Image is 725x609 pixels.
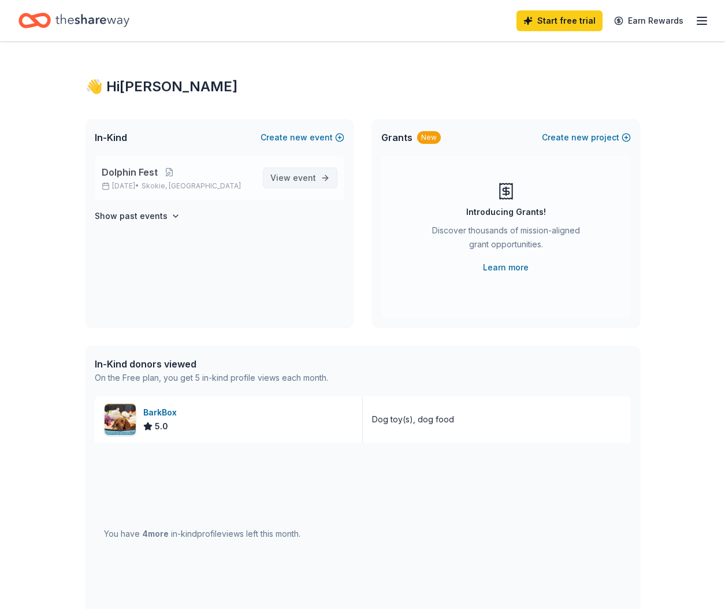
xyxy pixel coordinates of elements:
button: Createnewevent [261,131,344,144]
div: BarkBox [143,406,181,419]
button: Show past events [95,209,180,223]
span: new [290,131,307,144]
button: Createnewproject [542,131,631,144]
span: 4 more [142,529,169,539]
h4: Show past events [95,209,168,223]
div: In-Kind donors viewed [95,357,328,371]
span: new [571,131,589,144]
img: Image for BarkBox [105,404,136,435]
a: Earn Rewards [607,10,690,31]
a: Home [18,7,129,34]
div: New [417,131,441,144]
div: On the Free plan, you get 5 in-kind profile views each month. [95,371,328,385]
div: Discover thousands of mission-aligned grant opportunities. [427,224,585,256]
span: Dolphin Fest [102,165,158,179]
a: Learn more [483,261,529,274]
a: View event [263,168,337,188]
span: 5.0 [155,419,168,433]
span: event [293,173,316,183]
a: Start free trial [516,10,603,31]
span: Grants [381,131,412,144]
div: You have in-kind profile views left this month. [104,527,300,541]
div: 👋 Hi [PERSON_NAME] [85,77,640,96]
div: Dog toy(s), dog food [372,413,454,426]
span: In-Kind [95,131,127,144]
p: [DATE] • [102,181,254,191]
span: Skokie, [GEOGRAPHIC_DATA] [142,181,241,191]
span: View [270,171,316,185]
div: Introducing Grants! [466,205,546,219]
